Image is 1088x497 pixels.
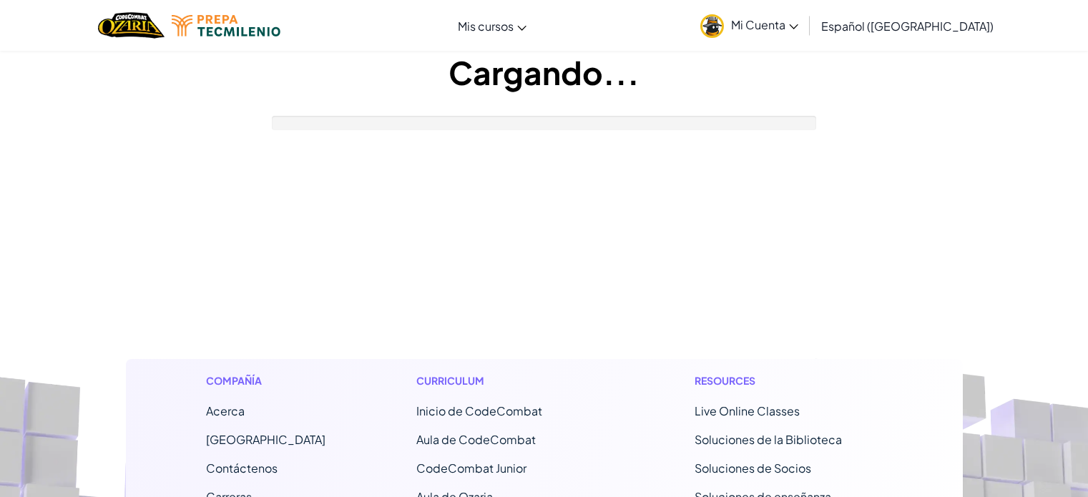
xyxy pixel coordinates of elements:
h1: Resources [695,373,883,388]
a: Aula de CodeCombat [416,432,536,447]
a: Acerca [206,403,245,418]
a: [GEOGRAPHIC_DATA] [206,432,325,447]
h1: Curriculum [416,373,604,388]
a: Mi Cuenta [693,3,805,48]
a: Español ([GEOGRAPHIC_DATA]) [814,6,1001,45]
a: Ozaria by CodeCombat logo [98,11,165,40]
img: avatar [700,14,724,38]
span: Mi Cuenta [731,17,798,32]
a: CodeCombat Junior [416,461,526,476]
h1: Compañía [206,373,325,388]
img: Home [98,11,165,40]
span: Contáctenos [206,461,278,476]
span: Español ([GEOGRAPHIC_DATA]) [821,19,994,34]
a: Soluciones de la Biblioteca [695,432,842,447]
span: Mis cursos [458,19,514,34]
a: Soluciones de Socios [695,461,811,476]
a: Live Online Classes [695,403,800,418]
span: Inicio de CodeCombat [416,403,542,418]
a: Mis cursos [451,6,534,45]
img: Tecmilenio logo [172,15,280,36]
